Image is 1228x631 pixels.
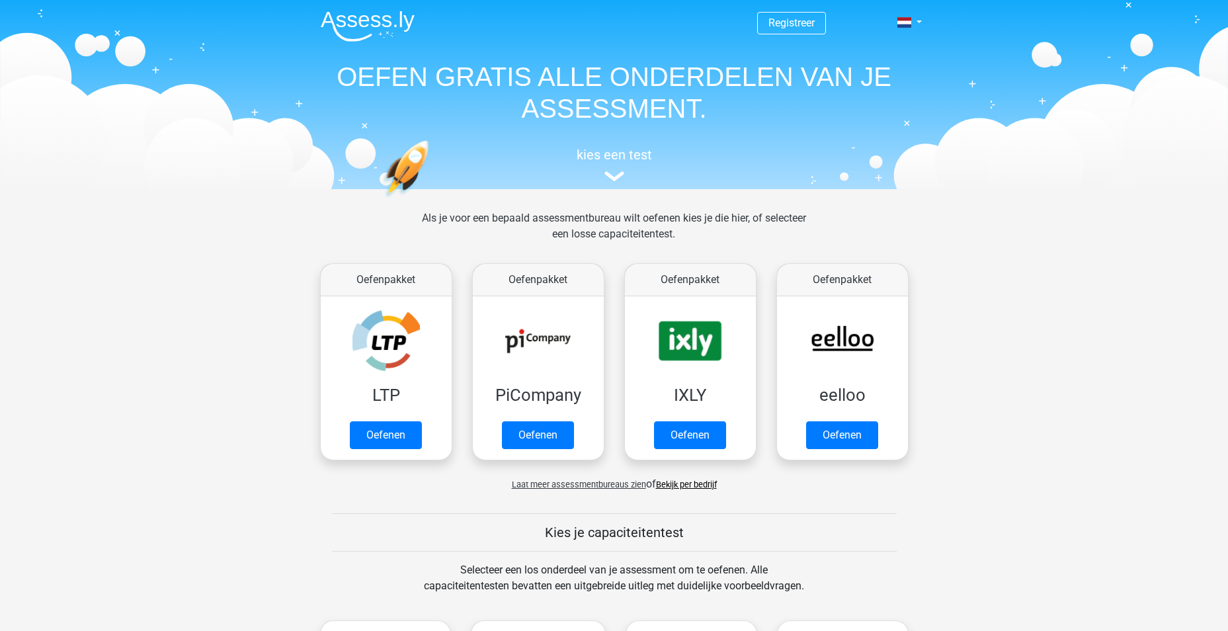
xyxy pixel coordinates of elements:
[310,61,919,124] h1: OEFEN GRATIS ALLE ONDERDELEN VAN JE ASSESSMENT.
[411,210,817,258] div: Als je voor een bepaald assessmentbureau wilt oefenen kies je die hier, of selecteer een losse ca...
[768,17,815,29] a: Registreer
[310,466,919,492] div: of
[310,147,919,163] h5: kies een test
[332,525,897,540] h5: Kies je capaciteitentest
[806,421,878,449] a: Oefenen
[411,562,817,610] div: Selecteer een los onderdeel van je assessment om te oefenen. Alle capaciteitentesten bevatten een...
[604,171,624,181] img: assessment
[656,480,717,489] a: Bekijk per bedrijf
[310,147,919,182] a: kies een test
[512,480,646,489] span: Laat meer assessmentbureaus zien
[350,421,422,449] a: Oefenen
[502,421,574,449] a: Oefenen
[654,421,726,449] a: Oefenen
[383,140,480,260] img: oefenen
[321,11,415,42] img: Assessly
